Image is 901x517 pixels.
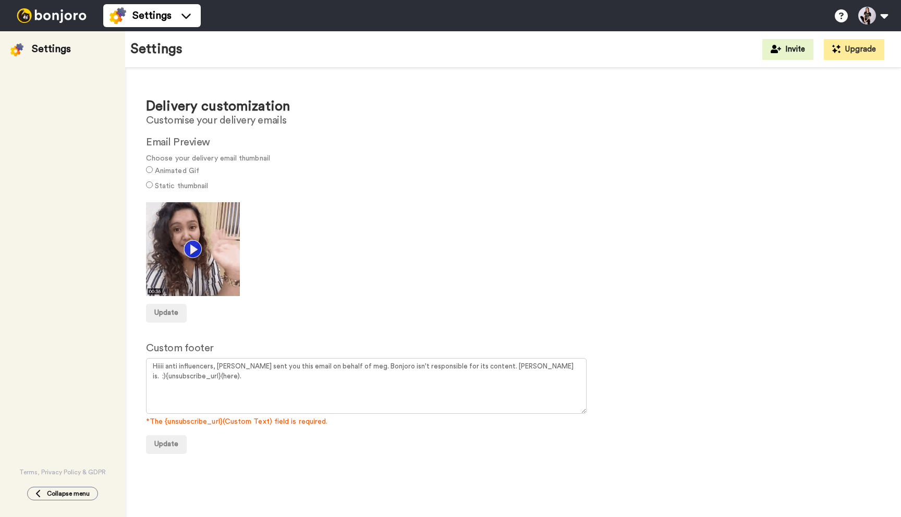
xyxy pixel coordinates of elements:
span: *The {unsubscribe_url}(Custom Text) field is required. [146,416,880,427]
span: Settings [132,8,172,23]
img: bj-logo-header-white.svg [13,8,91,23]
h1: Delivery customization [146,99,880,114]
span: Choose your delivery email thumbnail [146,153,880,164]
button: Update [146,304,187,323]
button: Collapse menu [27,487,98,500]
div: Settings [32,42,71,56]
span: Collapse menu [47,489,90,498]
h2: Customise your delivery emails [146,115,880,126]
textarea: Hiiii anti influencers, [PERSON_NAME] sent you this email on behalf of meg. Bonjoro isn't respons... [146,358,587,414]
label: Custom footer [146,341,214,356]
h1: Settings [130,42,182,57]
span: Update [154,440,178,448]
button: Invite [762,39,813,60]
img: settings-colored.svg [109,7,126,24]
span: Update [154,309,178,316]
label: Static thumbnail [155,181,208,192]
h2: Email Preview [146,137,880,148]
img: settings-colored.svg [10,43,23,56]
img: c713b795-656f-4edb-9759-2201f17354ac.gif [146,202,240,296]
button: Update [146,435,187,454]
button: Upgrade [824,39,884,60]
label: Animated Gif [155,166,199,177]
